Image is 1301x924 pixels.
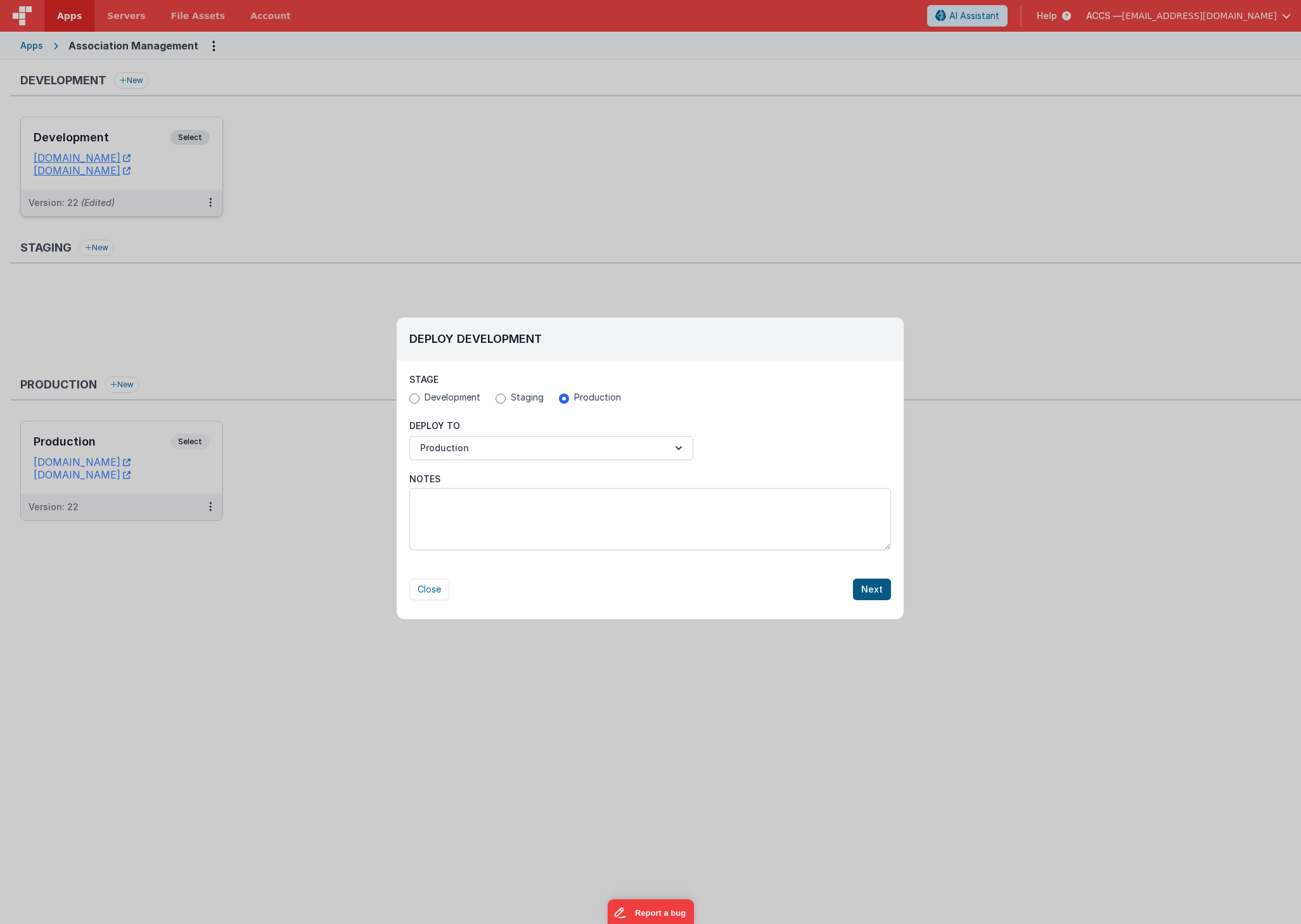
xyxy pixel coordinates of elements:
[409,488,891,550] textarea: Notes
[409,473,440,485] span: Notes
[496,394,506,404] input: Staging
[559,394,569,404] input: Production
[409,394,420,404] input: Development
[853,579,891,600] button: Next
[409,374,439,385] span: Stage
[409,330,891,348] h2: Deploy Development
[511,391,544,404] span: Staging
[425,391,480,404] span: Development
[409,420,693,432] p: Deploy To
[574,391,621,404] span: Production
[409,579,449,600] button: Close
[409,436,693,460] button: Production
